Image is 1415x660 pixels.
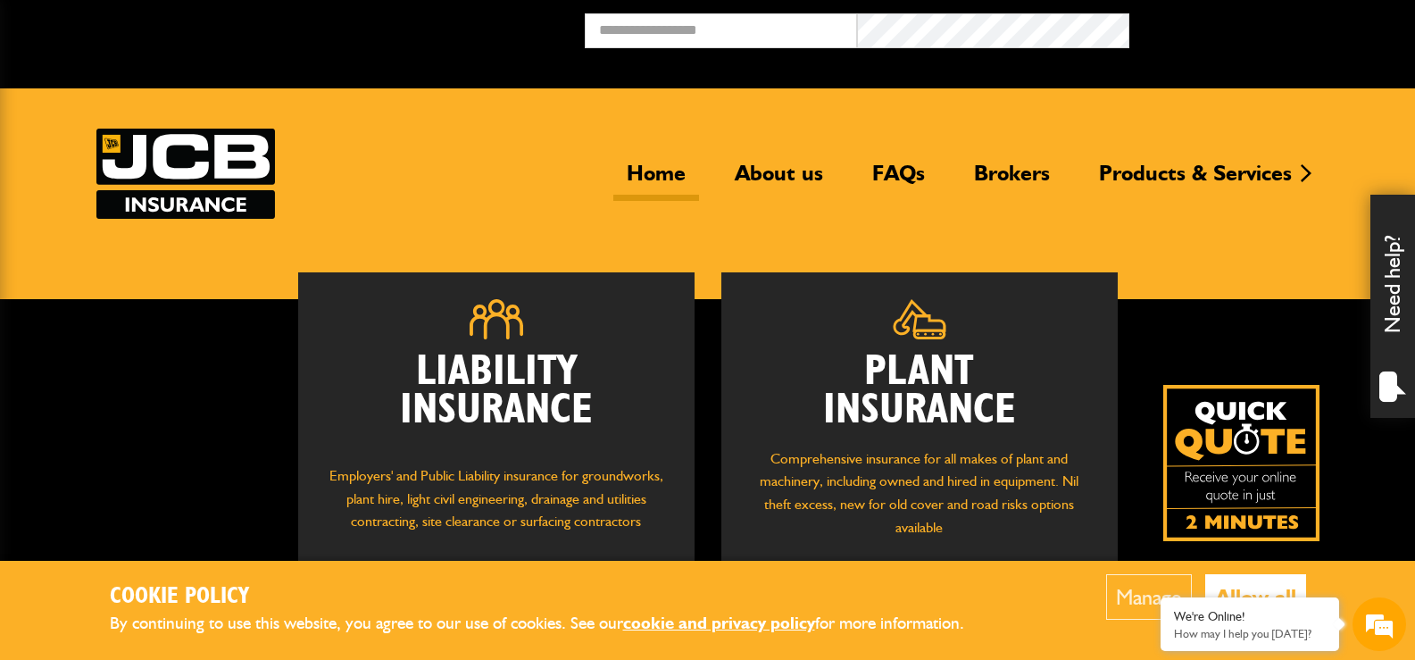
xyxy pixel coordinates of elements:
p: Employers' and Public Liability insurance for groundworks, plant hire, light civil engineering, d... [325,464,668,550]
div: Need help? [1370,195,1415,418]
a: Get your insurance quote isn just 2-minutes [1163,385,1319,541]
button: Manage [1106,574,1192,620]
a: JCB Insurance Services [96,129,275,219]
a: Products & Services [1086,160,1305,201]
img: Quick Quote [1163,385,1319,541]
button: Allow all [1205,574,1306,620]
div: We're Online! [1174,609,1326,624]
h2: Cookie Policy [110,583,994,611]
a: Brokers [961,160,1063,201]
a: Home [613,160,699,201]
a: cookie and privacy policy [623,613,815,633]
p: Comprehensive insurance for all makes of plant and machinery, including owned and hired in equipm... [748,447,1091,539]
h2: Liability Insurance [325,353,668,447]
a: About us [721,160,837,201]
button: Broker Login [1129,13,1402,41]
img: JCB Insurance Services logo [96,129,275,219]
h2: Plant Insurance [748,353,1091,430]
p: By continuing to use this website, you agree to our use of cookies. See our for more information. [110,610,994,638]
p: How may I help you today? [1174,627,1326,640]
a: FAQs [859,160,938,201]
